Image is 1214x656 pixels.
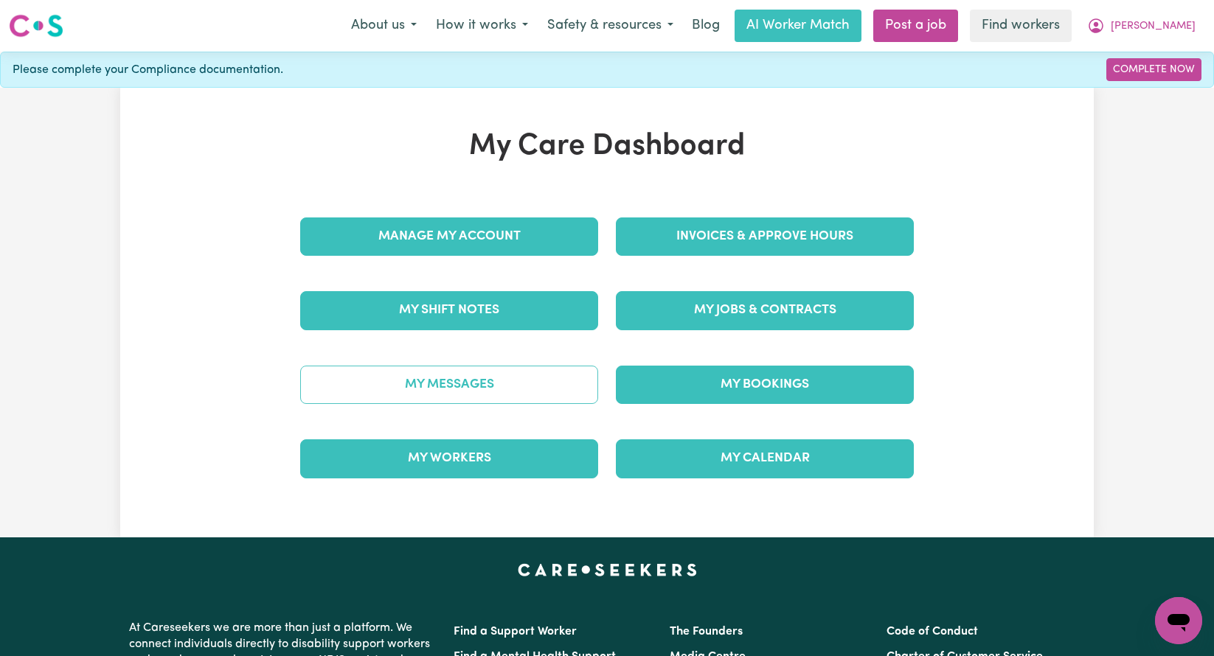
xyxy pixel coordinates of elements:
[616,291,914,329] a: My Jobs & Contracts
[454,626,577,638] a: Find a Support Worker
[9,13,63,39] img: Careseekers logo
[1106,58,1201,81] a: Complete Now
[9,9,63,43] a: Careseekers logo
[300,439,598,478] a: My Workers
[616,366,914,404] a: My Bookings
[735,10,861,42] a: AI Worker Match
[616,217,914,256] a: Invoices & Approve Hours
[873,10,958,42] a: Post a job
[1155,597,1202,644] iframe: Button to launch messaging window
[300,217,598,256] a: Manage My Account
[291,129,923,164] h1: My Care Dashboard
[670,626,743,638] a: The Founders
[887,626,978,638] a: Code of Conduct
[300,291,598,329] a: My Shift Notes
[538,10,683,41] button: Safety & resources
[970,10,1072,42] a: Find workers
[616,439,914,478] a: My Calendar
[1078,10,1205,41] button: My Account
[341,10,426,41] button: About us
[1111,18,1196,35] span: [PERSON_NAME]
[683,10,729,42] a: Blog
[300,366,598,404] a: My Messages
[426,10,538,41] button: How it works
[13,61,283,79] span: Please complete your Compliance documentation.
[518,564,697,576] a: Careseekers home page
